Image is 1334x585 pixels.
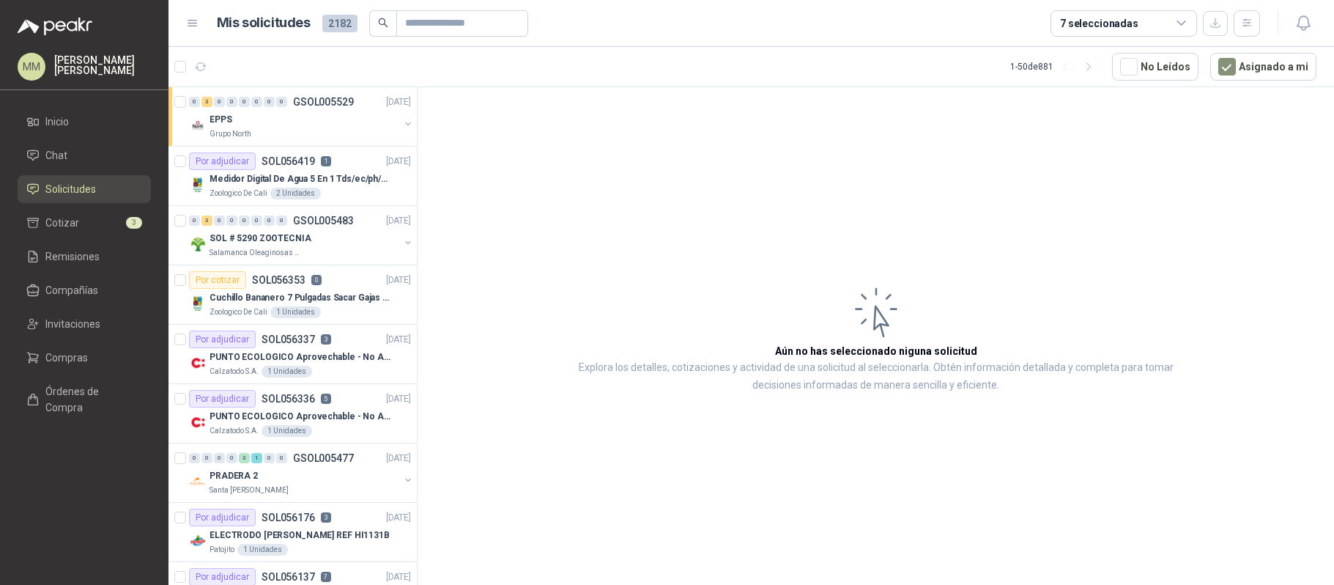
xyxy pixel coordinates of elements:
p: Santa [PERSON_NAME] [210,485,289,496]
div: 1 Unidades [270,306,321,318]
p: 5 [321,394,331,404]
a: Invitaciones [18,310,151,338]
a: 0 0 0 0 3 1 0 0 GSOL005477[DATE] Company LogoPRADERA 2Santa [PERSON_NAME] [189,449,414,496]
p: ELECTRODO [PERSON_NAME] REF HI1131B [210,529,390,542]
span: Invitaciones [45,316,100,332]
img: Company Logo [189,176,207,194]
img: Company Logo [189,354,207,372]
div: 0 [226,97,237,107]
span: Remisiones [45,249,100,265]
p: 3 [321,334,331,345]
a: Cotizar3 [18,209,151,237]
a: Por adjudicarSOL0563365[DATE] Company LogoPUNTO ECOLOGICO Aprovechable - No Aprovechable 20Litros... [168,384,417,444]
span: Chat [45,147,67,163]
h3: Aún no has seleccionado niguna solicitud [775,343,977,359]
p: Salamanca Oleaginosas SAS [210,247,302,259]
p: [DATE] [386,333,411,347]
div: 3 [201,216,212,226]
h1: Mis solicitudes [217,12,311,34]
p: [DATE] [386,214,411,228]
span: search [378,18,388,28]
button: Asignado a mi [1210,53,1316,81]
p: GSOL005477 [293,453,354,463]
p: Calzatodo S.A. [210,366,259,378]
p: PUNTO ECOLOGICO Aprovechable - No Aprovechable 20Litros Blanco - Negro [210,410,392,424]
p: GSOL005483 [293,216,354,226]
div: MM [18,53,45,81]
span: Cotizar [45,215,79,231]
p: SOL056337 [262,334,315,345]
p: SOL # 5290 ZOOTECNIA [210,232,311,246]
p: [DATE] [386,95,411,109]
a: Compañías [18,276,151,304]
span: Órdenes de Compra [45,383,137,416]
p: 1 [321,156,331,166]
div: Por adjudicar [189,390,256,408]
div: 0 [201,453,212,463]
a: Chat [18,141,151,169]
span: 2182 [322,15,357,32]
button: No Leídos [1112,53,1198,81]
a: 0 3 0 0 0 0 0 0 GSOL005483[DATE] Company LogoSOL # 5290 ZOOTECNIASalamanca Oleaginosas SAS [189,212,414,259]
p: SOL056336 [262,394,315,404]
div: 0 [264,97,275,107]
div: 0 [189,453,200,463]
p: 0 [311,275,322,285]
p: SOL056353 [252,275,305,285]
p: [PERSON_NAME] [PERSON_NAME] [54,55,151,76]
p: Zoologico De Cali [210,306,267,318]
div: 1 - 50 de 881 [1010,55,1100,78]
p: Medidor Digital De Agua 5 En 1 Tds/ec/ph/salinidad/temperatu [210,172,392,186]
div: 1 Unidades [262,366,312,378]
div: 1 Unidades [262,425,312,437]
div: 2 Unidades [270,188,321,199]
a: Por adjudicarSOL0561763[DATE] Company LogoELECTRODO [PERSON_NAME] REF HI1131BPatojito1 Unidades [168,503,417,562]
span: Inicio [45,114,69,130]
a: Inicio [18,108,151,136]
a: Por adjudicarSOL0563373[DATE] Company LogoPUNTO ECOLOGICO Aprovechable - No Aprovechable 20Litros... [168,325,417,384]
a: 0 3 0 0 0 0 0 0 GSOL005529[DATE] Company LogoEPPSGrupo North [189,93,414,140]
div: 0 [251,216,262,226]
p: EPPS [210,113,232,127]
span: Solicitudes [45,181,96,197]
div: 3 [239,453,250,463]
a: Remisiones [18,243,151,271]
p: Calzatodo S.A. [210,425,259,437]
div: 3 [201,97,212,107]
div: Por adjudicar [189,509,256,526]
div: 0 [239,216,250,226]
a: Por adjudicarSOL0564191[DATE] Company LogoMedidor Digital De Agua 5 En 1 Tds/ec/ph/salinidad/temp... [168,147,417,206]
img: Company Logo [189,473,207,490]
p: SOL056419 [262,156,315,166]
img: Company Logo [189,295,207,312]
a: Compras [18,344,151,372]
p: Zoologico De Cali [210,188,267,199]
p: [DATE] [386,570,411,584]
div: 1 [251,453,262,463]
a: Por cotizarSOL0563530[DATE] Company LogoCuchillo Bananero 7 Pulgadas Sacar Gajas O Deshoje O Desm... [168,265,417,325]
div: 0 [276,97,287,107]
div: 1 Unidades [237,544,288,556]
img: Company Logo [189,532,207,550]
p: [DATE] [386,511,411,525]
p: SOL056137 [262,572,315,582]
p: Grupo North [210,128,251,140]
p: Explora los detalles, cotizaciones y actividad de una solicitud al seleccionarla. Obtén informaci... [564,359,1187,394]
p: PRADERA 2 [210,469,258,483]
a: Solicitudes [18,175,151,203]
div: 0 [214,216,225,226]
a: Órdenes de Compra [18,378,151,422]
p: [DATE] [386,452,411,466]
p: 3 [321,512,331,523]
div: 0 [264,216,275,226]
div: Por adjudicar [189,152,256,170]
p: [DATE] [386,273,411,287]
div: Por cotizar [189,271,246,289]
span: 3 [126,217,142,229]
div: 0 [214,453,225,463]
div: 0 [189,97,200,107]
p: Cuchillo Bananero 7 Pulgadas Sacar Gajas O Deshoje O Desman [210,291,392,305]
div: 0 [214,97,225,107]
div: 0 [226,216,237,226]
div: 0 [264,453,275,463]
